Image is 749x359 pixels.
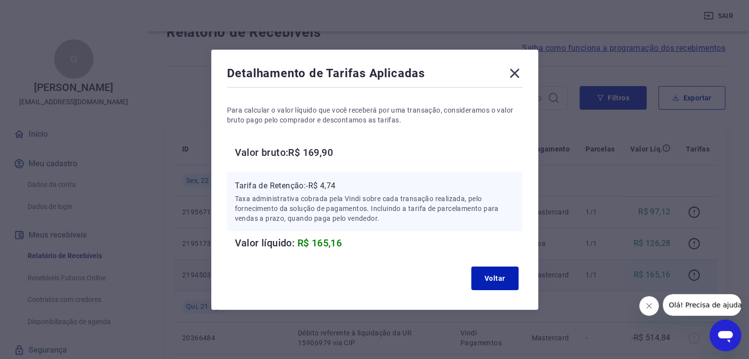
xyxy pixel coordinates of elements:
[235,235,522,251] h6: Valor líquido:
[235,180,515,192] p: Tarifa de Retenção: -R$ 4,74
[235,145,522,160] h6: Valor bruto: R$ 169,90
[663,294,741,316] iframe: Mensagem da empresa
[297,237,342,249] span: R$ 165,16
[6,7,83,15] span: Olá! Precisa de ajuda?
[227,65,522,85] div: Detalhamento de Tarifas Aplicadas
[227,105,522,125] p: Para calcular o valor líquido que você receberá por uma transação, consideramos o valor bruto pag...
[235,194,515,223] p: Taxa administrativa cobrada pela Vindi sobre cada transação realizada, pelo fornecimento da soluç...
[710,320,741,351] iframe: Botão para abrir a janela de mensagens
[471,267,519,290] button: Voltar
[639,296,659,316] iframe: Fechar mensagem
